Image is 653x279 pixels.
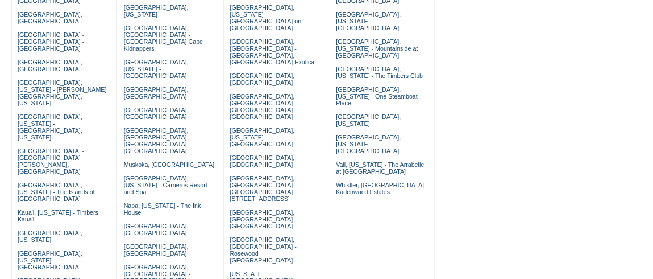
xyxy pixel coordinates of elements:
a: [GEOGRAPHIC_DATA], [US_STATE] - [GEOGRAPHIC_DATA] [336,134,401,154]
a: [GEOGRAPHIC_DATA] - [GEOGRAPHIC_DATA][PERSON_NAME], [GEOGRAPHIC_DATA] [18,147,84,175]
a: Napa, [US_STATE] - The Ink House [124,202,201,216]
a: [GEOGRAPHIC_DATA], [GEOGRAPHIC_DATA] - [GEOGRAPHIC_DATA][STREET_ADDRESS] [230,175,296,202]
a: [GEOGRAPHIC_DATA], [GEOGRAPHIC_DATA] [230,154,294,168]
a: [GEOGRAPHIC_DATA], [US_STATE] - Mountainside at [GEOGRAPHIC_DATA] [336,38,418,59]
a: [GEOGRAPHIC_DATA], [GEOGRAPHIC_DATA] - Rosewood [GEOGRAPHIC_DATA] [230,236,296,264]
a: [GEOGRAPHIC_DATA], [US_STATE] [124,4,189,18]
a: [GEOGRAPHIC_DATA], [US_STATE] - [GEOGRAPHIC_DATA] [18,250,82,270]
a: [GEOGRAPHIC_DATA], [US_STATE] - [GEOGRAPHIC_DATA], [US_STATE] [18,113,82,141]
a: [GEOGRAPHIC_DATA], [US_STATE] - The Timbers Club [336,65,423,79]
a: [GEOGRAPHIC_DATA], [US_STATE] [18,229,82,243]
a: [GEOGRAPHIC_DATA], [GEOGRAPHIC_DATA] [124,106,189,120]
a: [GEOGRAPHIC_DATA], [GEOGRAPHIC_DATA] - [GEOGRAPHIC_DATA] [GEOGRAPHIC_DATA] [230,93,296,120]
a: Vail, [US_STATE] - The Arrabelle at [GEOGRAPHIC_DATA] [336,161,424,175]
a: [GEOGRAPHIC_DATA], [GEOGRAPHIC_DATA] [18,59,82,72]
a: Whistler, [GEOGRAPHIC_DATA] - Kadenwood Estates [336,182,427,195]
a: [GEOGRAPHIC_DATA], [GEOGRAPHIC_DATA] [18,11,82,24]
a: [GEOGRAPHIC_DATA], [US_STATE] - The Islands of [GEOGRAPHIC_DATA] [18,182,95,202]
a: [GEOGRAPHIC_DATA], [US_STATE] - [GEOGRAPHIC_DATA] [230,127,294,147]
a: [GEOGRAPHIC_DATA], [US_STATE] - [GEOGRAPHIC_DATA] [124,59,189,79]
a: [GEOGRAPHIC_DATA], [US_STATE] - [GEOGRAPHIC_DATA] [336,11,401,31]
a: Kaua'i, [US_STATE] - Timbers Kaua'i [18,209,98,223]
a: Muskoka, [GEOGRAPHIC_DATA] [124,161,214,168]
a: [GEOGRAPHIC_DATA], [GEOGRAPHIC_DATA] - [GEOGRAPHIC_DATA] Cape Kidnappers [124,24,203,52]
a: [GEOGRAPHIC_DATA], [GEOGRAPHIC_DATA] - [GEOGRAPHIC_DATA], [GEOGRAPHIC_DATA] Exotica [230,38,314,65]
a: [GEOGRAPHIC_DATA], [US_STATE] - One Steamboat Place [336,86,418,106]
a: [GEOGRAPHIC_DATA], [US_STATE] - [GEOGRAPHIC_DATA] on [GEOGRAPHIC_DATA] [230,4,301,31]
a: [GEOGRAPHIC_DATA], [GEOGRAPHIC_DATA] - [GEOGRAPHIC_DATA] [230,209,296,229]
a: [GEOGRAPHIC_DATA], [US_STATE] - Carneros Resort and Spa [124,175,207,195]
a: [GEOGRAPHIC_DATA], [GEOGRAPHIC_DATA] [124,243,189,257]
a: [GEOGRAPHIC_DATA] - [GEOGRAPHIC_DATA] - [GEOGRAPHIC_DATA] [18,31,84,52]
a: [GEOGRAPHIC_DATA], [GEOGRAPHIC_DATA] [124,223,189,236]
a: [GEOGRAPHIC_DATA], [GEOGRAPHIC_DATA] [230,72,294,86]
a: [GEOGRAPHIC_DATA], [US_STATE] [336,113,401,127]
a: [GEOGRAPHIC_DATA], [GEOGRAPHIC_DATA] [124,86,189,100]
a: [GEOGRAPHIC_DATA], [US_STATE] - [PERSON_NAME][GEOGRAPHIC_DATA], [US_STATE] [18,79,107,106]
a: [GEOGRAPHIC_DATA], [GEOGRAPHIC_DATA] - [GEOGRAPHIC_DATA] [GEOGRAPHIC_DATA] [124,127,190,154]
